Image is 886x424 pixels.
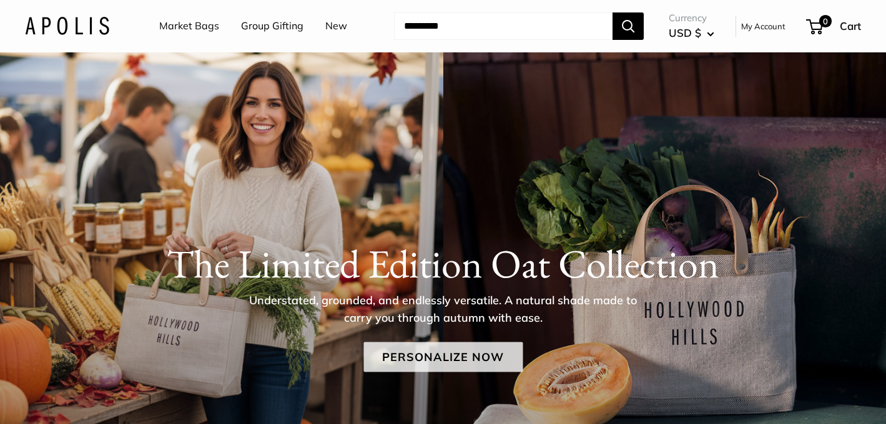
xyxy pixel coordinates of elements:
span: Cart [840,19,861,32]
button: USD $ [669,23,714,43]
button: Search [613,12,644,40]
span: Currency [669,9,714,27]
span: 0 [819,15,832,27]
img: Apolis [25,17,109,35]
p: Understated, grounded, and endlessly versatile. A natural shade made to carry you through autumn ... [240,292,646,327]
span: USD $ [669,26,701,39]
a: New [325,17,347,36]
h1: The Limited Edition Oat Collection [25,240,861,287]
a: Group Gifting [241,17,303,36]
a: Market Bags [159,17,219,36]
a: My Account [741,19,785,34]
a: Personalize Now [363,342,523,372]
input: Search... [394,12,613,40]
a: 0 Cart [807,16,861,36]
